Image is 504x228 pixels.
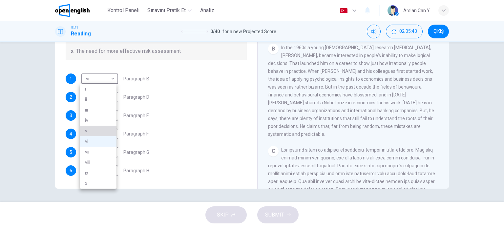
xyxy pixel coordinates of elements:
li: v [80,126,116,136]
li: x [80,178,116,189]
li: iii [80,105,116,115]
li: vii [80,147,116,157]
li: ii [80,94,116,105]
li: iv [80,115,116,126]
li: viii [80,157,116,168]
li: vi [80,136,116,147]
li: i [80,84,116,94]
li: ix [80,168,116,178]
